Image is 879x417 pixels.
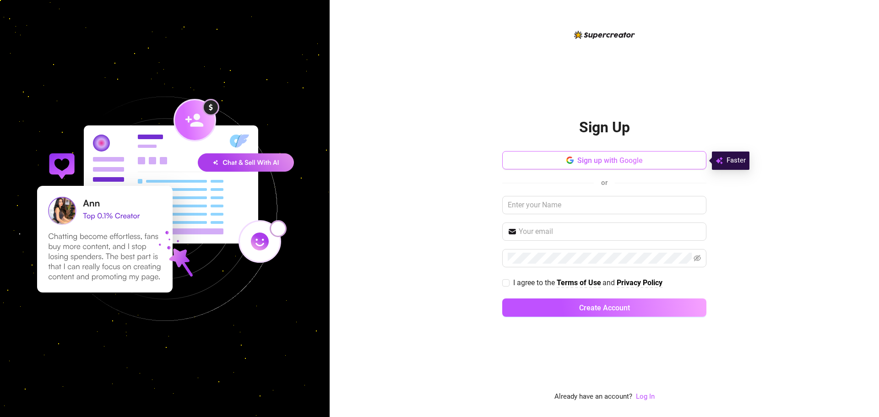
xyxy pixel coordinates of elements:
[727,155,746,166] span: Faster
[577,156,643,165] span: Sign up with Google
[579,118,630,137] h2: Sign Up
[636,392,655,401] a: Log In
[636,391,655,402] a: Log In
[694,255,701,262] span: eye-invisible
[601,179,608,187] span: or
[557,278,601,288] a: Terms of Use
[617,278,662,288] a: Privacy Policy
[6,50,323,367] img: signup-background-D0MIrEPF.svg
[557,278,601,287] strong: Terms of Use
[716,155,723,166] img: svg%3e
[519,226,701,237] input: Your email
[574,31,635,39] img: logo-BBDzfeDw.svg
[513,278,557,287] span: I agree to the
[602,278,617,287] span: and
[502,298,706,317] button: Create Account
[617,278,662,287] strong: Privacy Policy
[502,151,706,169] button: Sign up with Google
[502,196,706,214] input: Enter your Name
[554,391,632,402] span: Already have an account?
[579,303,630,312] span: Create Account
